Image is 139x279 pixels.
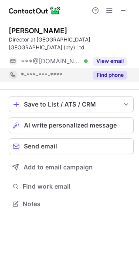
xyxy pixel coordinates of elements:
span: ***@[DOMAIN_NAME] [21,57,81,65]
button: Add to email campaign [9,159,134,175]
button: AI write personalized message [9,117,134,133]
div: Director at [GEOGRAPHIC_DATA] [GEOGRAPHIC_DATA] (pty) Ltd [9,36,134,52]
button: Find work email [9,180,134,193]
span: Send email [24,143,57,150]
button: Notes [9,198,134,210]
span: AI write personalized message [24,122,117,129]
div: Save to List / ATS / CRM [24,101,119,108]
button: Reveal Button [93,71,127,79]
img: ContactOut v5.3.10 [9,5,61,16]
button: Reveal Button [93,57,127,65]
button: Send email [9,138,134,154]
button: save-profile-one-click [9,96,134,112]
span: Find work email [23,183,130,190]
span: Notes [23,200,130,208]
span: Add to email campaign [24,164,93,171]
div: [PERSON_NAME] [9,26,67,35]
